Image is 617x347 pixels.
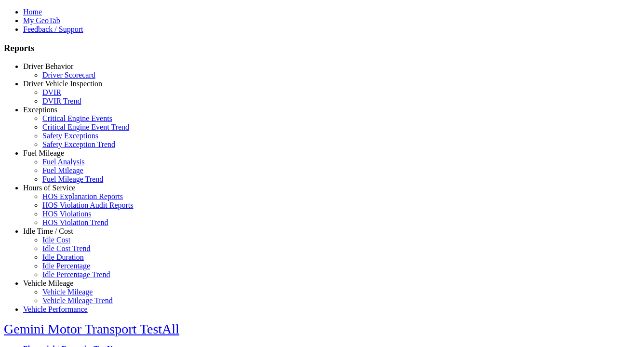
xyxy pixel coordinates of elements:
[23,305,88,313] a: Vehicle Performance
[42,158,85,166] a: Fuel Analysis
[42,288,93,296] a: Vehicle Mileage
[23,80,102,88] a: Driver Vehicle Inspection
[23,279,73,287] a: Vehicle Mileage
[23,62,73,70] a: Driver Behavior
[23,16,60,25] a: My GeoTab
[42,296,113,305] a: Vehicle Mileage Trend
[23,106,57,114] a: Exceptions
[42,132,98,140] a: Safety Exceptions
[42,71,95,79] a: Driver Scorecard
[42,244,91,253] a: Idle Cost Trend
[42,123,129,131] a: Critical Engine Event Trend
[4,321,179,336] a: Gemini Motor Transport TestAll
[42,192,123,200] a: HOS Explanation Reports
[23,184,75,192] a: Hours of Service
[42,270,110,279] a: Idle Percentage Trend
[23,8,42,16] a: Home
[4,43,613,53] h3: Reports
[42,97,81,105] a: DVIR Trend
[42,140,115,148] a: Safety Exception Trend
[42,114,112,122] a: Critical Engine Events
[42,236,70,244] a: Idle Cost
[42,88,61,96] a: DVIR
[42,210,91,218] a: HOS Violations
[42,175,103,183] a: Fuel Mileage Trend
[23,149,64,157] a: Fuel Mileage
[42,253,84,261] a: Idle Duration
[42,166,83,174] a: Fuel Mileage
[42,218,108,227] a: HOS Violation Trend
[23,25,83,33] a: Feedback / Support
[42,262,90,270] a: Idle Percentage
[23,227,73,235] a: Idle Time / Cost
[42,201,134,209] a: HOS Violation Audit Reports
